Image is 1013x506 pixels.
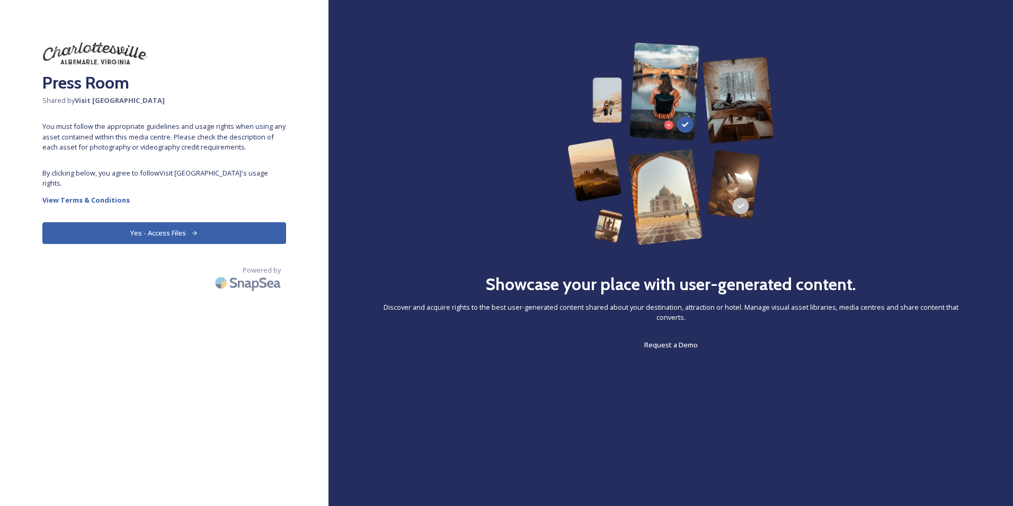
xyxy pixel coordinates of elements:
h2: Showcase your place with user-generated content. [485,272,856,297]
h2: Press Room [42,70,286,95]
span: Powered by [243,265,281,275]
span: Discover and acquire rights to the best user-generated content shared about your destination, att... [371,302,971,322]
span: Request a Demo [644,340,698,350]
strong: View Terms & Conditions [42,195,130,205]
a: Request a Demo [644,338,698,351]
strong: Visit [GEOGRAPHIC_DATA] [75,95,165,105]
a: View Terms & Conditions [42,194,286,206]
img: SnapSea Logo [212,271,286,295]
span: By clicking below, you agree to follow Visit [GEOGRAPHIC_DATA] 's usage rights. [42,168,286,188]
img: download%20(7).png [42,42,148,65]
button: Yes - Access Files [42,222,286,244]
span: You must follow the appropriate guidelines and usage rights when using any asset contained within... [42,121,286,152]
span: Shared by [42,95,286,106]
img: 63b42ca75bacad526042e722_Group%20154-p-800.png [567,42,774,245]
